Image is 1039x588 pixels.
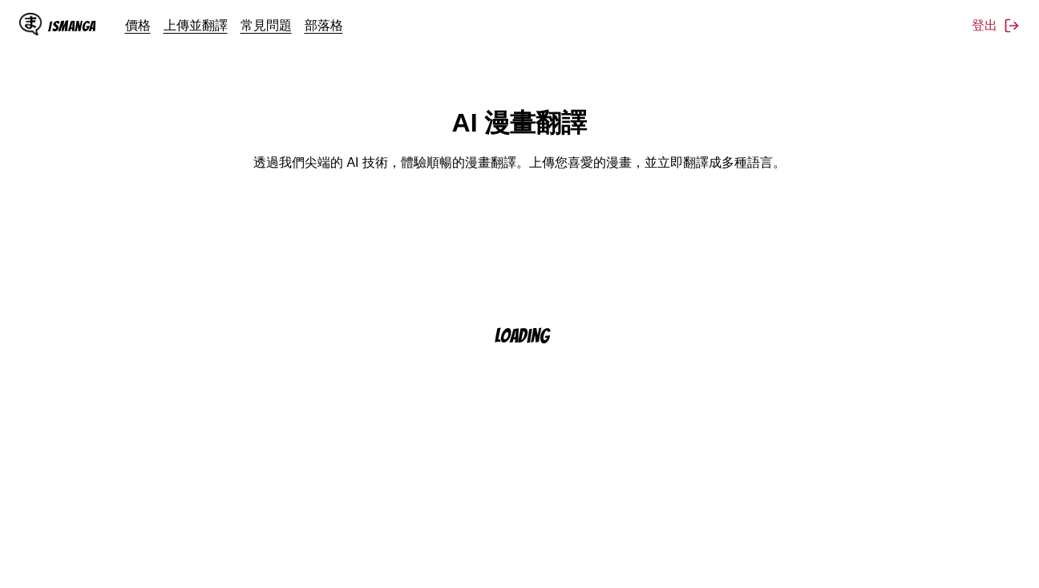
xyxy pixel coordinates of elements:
[241,17,292,33] a: 常見問題
[495,326,570,346] p: Loading
[19,13,42,35] img: IsManga Logo
[48,18,96,34] div: IsManga
[1004,18,1020,34] img: Sign out
[972,17,1020,34] button: 登出
[19,13,125,39] a: IsManga LogoIsManga
[164,17,228,33] a: 上傳並翻譯
[305,17,343,33] a: 部落格
[125,17,151,33] a: 價格
[253,154,786,172] p: 透過我們尖端的 AI 技術，體驗順暢的漫畫翻譯。上傳您喜愛的漫畫，並立即翻譯成多種語言。
[452,106,588,141] h1: AI 漫畫翻譯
